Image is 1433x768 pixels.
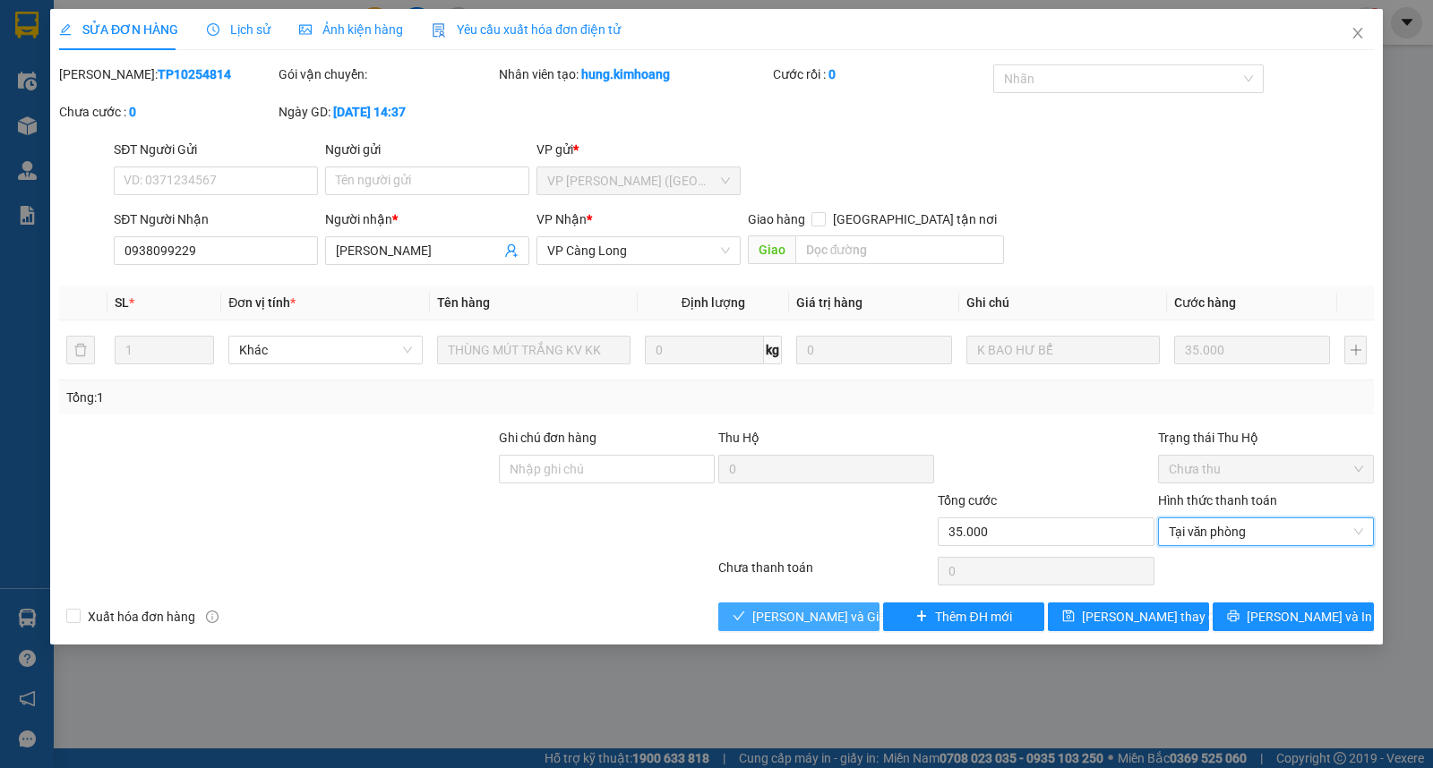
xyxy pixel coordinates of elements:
span: VP Nhận [536,212,587,226]
b: TP10254814 [158,67,231,81]
span: Chưa thu [1169,456,1363,482]
span: clock-circle [207,23,219,36]
span: save [1062,610,1075,624]
button: delete [66,336,95,364]
span: Tên hàng [437,295,490,310]
span: Tổng cước [938,493,997,508]
span: Thu Hộ [718,431,759,445]
span: VP Trần Phú (Hàng) [547,167,730,194]
span: Lịch sử [207,22,270,37]
span: Giao hàng [748,212,805,226]
input: 0 [796,336,952,364]
input: Ghi chú đơn hàng [499,455,715,483]
div: Cước rồi : [773,64,989,84]
button: plus [1344,336,1367,364]
button: check[PERSON_NAME] và Giao hàng [718,602,880,631]
span: [PERSON_NAME] thay đổi [1082,607,1225,627]
div: Người gửi [325,140,529,159]
span: check [733,610,745,624]
button: Close [1333,9,1383,59]
div: Người nhận [325,209,529,229]
input: Dọc đường [795,235,1005,264]
span: Định lượng [682,295,745,310]
span: [GEOGRAPHIC_DATA] tận nơi [826,209,1004,229]
th: Ghi chú [959,286,1167,320]
div: VP gửi [536,140,741,159]
span: close [1351,26,1365,40]
span: edit [59,23,72,36]
span: kg [764,336,782,364]
span: [PERSON_NAME] và Giao hàng [752,607,924,627]
span: Xuất hóa đơn hàng [81,607,202,627]
span: Tại văn phòng [1169,518,1363,545]
button: save[PERSON_NAME] thay đổi [1048,602,1209,631]
div: SĐT Người Gửi [114,140,318,159]
label: Ghi chú đơn hàng [499,431,597,445]
span: Cước hàng [1174,295,1236,310]
span: SL [115,295,129,310]
span: Yêu cầu xuất hóa đơn điện tử [432,22,621,37]
b: hung.kimhoang [581,67,670,81]
button: printer[PERSON_NAME] và In [1213,602,1374,631]
span: VP Càng Long [547,237,730,264]
label: Hình thức thanh toán [1158,493,1277,508]
span: picture [299,23,312,36]
span: [PERSON_NAME] và In [1247,607,1372,627]
div: Gói vận chuyển: [279,64,494,84]
span: printer [1227,610,1240,624]
span: plus [915,610,928,624]
span: Ảnh kiện hàng [299,22,403,37]
span: info-circle [206,610,219,623]
div: Nhân viên tạo: [499,64,770,84]
input: 0 [1174,336,1330,364]
span: Giá trị hàng [796,295,862,310]
button: plusThêm ĐH mới [883,602,1044,631]
div: Chưa thanh toán [716,558,936,589]
div: Ngày GD: [279,102,494,122]
span: Thêm ĐH mới [935,607,1011,627]
input: Ghi Chú [966,336,1160,364]
b: 0 [828,67,836,81]
div: SĐT Người Nhận [114,209,318,229]
b: [DATE] 14:37 [333,105,406,119]
span: SỬA ĐƠN HÀNG [59,22,178,37]
b: 0 [129,105,136,119]
div: Tổng: 1 [66,388,554,407]
div: Chưa cước : [59,102,275,122]
span: Giao [748,235,795,264]
div: [PERSON_NAME]: [59,64,275,84]
span: Khác [239,337,411,363]
span: user-add [504,243,519,258]
img: icon [432,23,446,38]
div: Trạng thái Thu Hộ [1158,428,1374,448]
input: VD: Bàn, Ghế [437,336,631,364]
span: Đơn vị tính [228,295,296,310]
